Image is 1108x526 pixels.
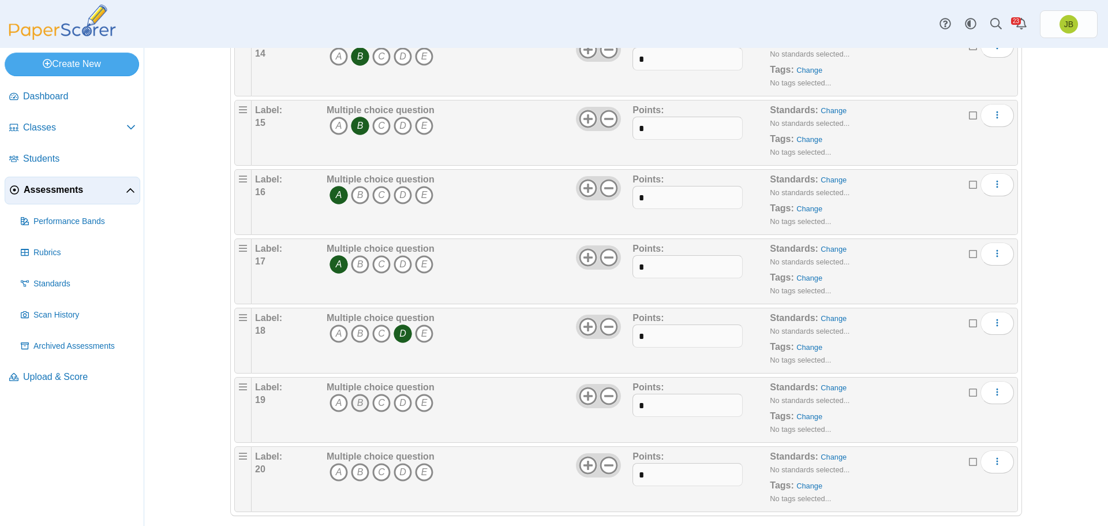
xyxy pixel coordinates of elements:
a: Upload & Score [5,364,140,391]
i: E [415,324,433,343]
div: Drag handle [234,100,252,166]
small: No tags selected... [770,356,831,364]
small: No standards selected... [770,119,849,128]
img: PaperScorer [5,5,120,40]
button: More options [980,173,1014,196]
small: No tags selected... [770,79,831,87]
small: No standards selected... [770,188,849,197]
div: Drag handle [234,377,252,443]
b: Tags: [770,273,793,282]
small: No standards selected... [770,50,849,58]
b: Label: [255,313,282,323]
b: Tags: [770,134,793,144]
a: Change [796,66,822,74]
b: Multiple choice question [327,452,435,461]
a: Rubrics [16,239,140,267]
a: Performance Bands [16,208,140,236]
i: D [394,47,412,66]
i: A [330,324,348,343]
div: Drag handle [234,31,252,96]
span: Scan History [33,309,136,321]
b: Points: [632,382,664,392]
b: Tags: [770,203,793,213]
a: Archived Assessments [16,333,140,360]
i: C [372,324,391,343]
b: Standards: [770,174,818,184]
a: Change [821,314,847,323]
span: Students [23,152,136,165]
i: E [415,394,433,412]
a: Dashboard [5,83,140,111]
b: Label: [255,105,282,115]
a: Change [821,245,847,253]
button: More options [980,381,1014,404]
i: A [330,394,348,412]
span: Standards [33,278,136,290]
b: Points: [632,105,664,115]
a: Scan History [16,301,140,329]
i: B [351,186,369,204]
a: Change [796,343,822,352]
small: No tags selected... [770,425,831,434]
a: Change [796,274,822,282]
a: Change [821,383,847,392]
b: 17 [255,256,265,266]
b: 14 [255,49,265,58]
b: Label: [255,244,282,253]
a: Change [796,482,822,490]
a: Change [821,453,847,461]
i: D [394,255,412,274]
i: E [415,255,433,274]
b: Multiple choice question [327,382,435,392]
button: More options [980,312,1014,335]
i: D [394,463,412,482]
div: Drag handle [234,446,252,512]
i: A [330,186,348,204]
i: B [351,255,369,274]
b: Label: [255,452,282,461]
b: Multiple choice question [327,313,435,323]
a: Change [796,412,822,421]
span: Dashboard [23,90,136,103]
i: B [351,463,369,482]
a: Change [796,204,822,213]
b: Tags: [770,65,793,74]
small: No standards selected... [770,396,849,405]
i: E [415,117,433,135]
a: Joel Boyd [1040,10,1098,38]
a: Change [821,176,847,184]
small: No tags selected... [770,217,831,226]
b: Points: [632,452,664,461]
b: Standards: [770,313,818,323]
i: B [351,117,369,135]
a: Change [796,135,822,144]
i: B [351,324,369,343]
i: A [330,255,348,274]
button: More options [980,243,1014,266]
span: Rubrics [33,247,136,259]
b: Multiple choice question [327,105,435,115]
span: Archived Assessments [33,341,136,352]
b: Standards: [770,244,818,253]
b: Tags: [770,480,793,490]
span: Upload & Score [23,371,136,383]
i: C [372,186,391,204]
a: Change [821,106,847,115]
span: Joel Boyd [1064,20,1073,28]
div: Drag handle [234,169,252,235]
i: E [415,47,433,66]
b: 20 [255,464,265,474]
small: No tags selected... [770,148,831,156]
b: Tags: [770,411,793,421]
i: E [415,186,433,204]
b: Label: [255,174,282,184]
i: D [394,394,412,412]
button: More options [980,450,1014,473]
a: Classes [5,114,140,142]
b: Points: [632,313,664,323]
button: More options [980,104,1014,127]
i: A [330,463,348,482]
i: A [330,117,348,135]
div: Drag handle [234,308,252,374]
a: Standards [16,270,140,298]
